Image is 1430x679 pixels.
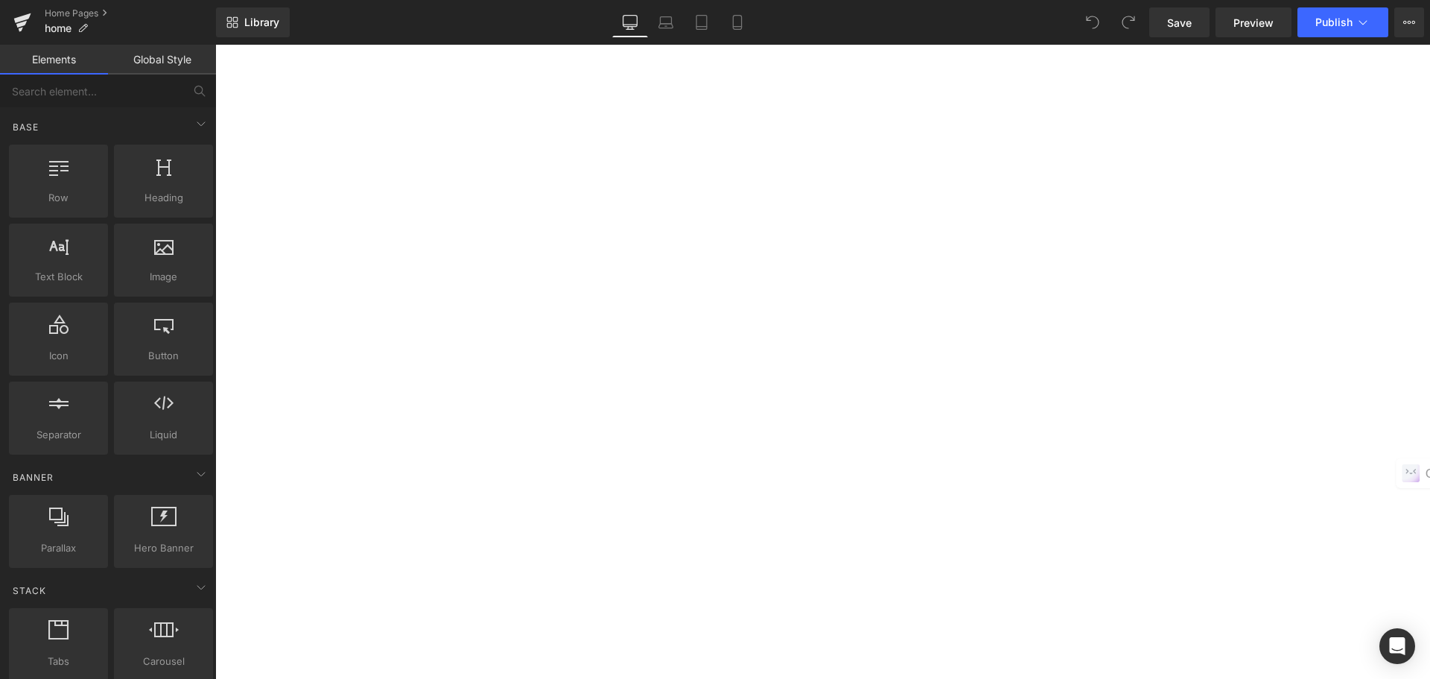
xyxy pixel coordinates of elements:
span: Liquid [118,427,209,443]
button: Publish [1297,7,1388,37]
span: Separator [13,427,104,443]
div: Open Intercom Messenger [1379,628,1415,664]
span: Image [118,269,209,285]
a: Laptop [648,7,684,37]
button: More [1394,7,1424,37]
span: Parallax [13,540,104,556]
span: Text Block [13,269,104,285]
a: New Library [216,7,290,37]
a: Preview [1215,7,1291,37]
span: Hero Banner [118,540,209,556]
a: Global Style [108,45,216,75]
span: Preview [1233,15,1274,31]
a: Mobile [719,7,755,37]
a: Desktop [612,7,648,37]
span: Tabs [13,654,104,669]
span: Stack [11,584,48,598]
span: Base [11,120,40,134]
span: Library [244,16,279,29]
span: Row [13,190,104,206]
button: Redo [1113,7,1143,37]
a: Tablet [684,7,719,37]
button: Undo [1078,7,1108,37]
span: Heading [118,190,209,206]
span: home [45,22,71,34]
a: Home Pages [45,7,216,19]
span: Button [118,348,209,364]
span: Save [1167,15,1192,31]
span: Icon [13,348,104,364]
span: Publish [1315,16,1353,28]
span: Banner [11,470,55,484]
span: Carousel [118,654,209,669]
